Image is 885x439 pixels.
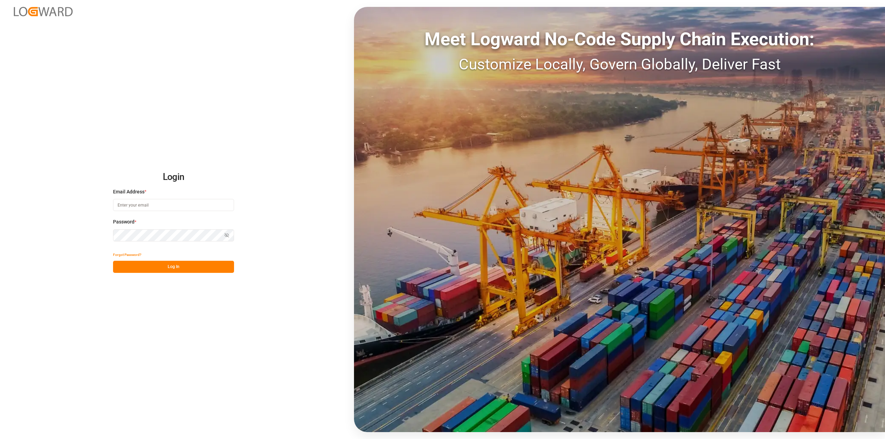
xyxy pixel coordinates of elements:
span: Password [113,218,134,226]
div: Customize Locally, Govern Globally, Deliver Fast [354,53,885,76]
img: Logward_new_orange.png [14,7,73,16]
button: Forgot Password? [113,249,141,261]
button: Log In [113,261,234,273]
span: Email Address [113,188,145,195]
div: Meet Logward No-Code Supply Chain Execution: [354,26,885,53]
h2: Login [113,166,234,188]
input: Enter your email [113,199,234,211]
